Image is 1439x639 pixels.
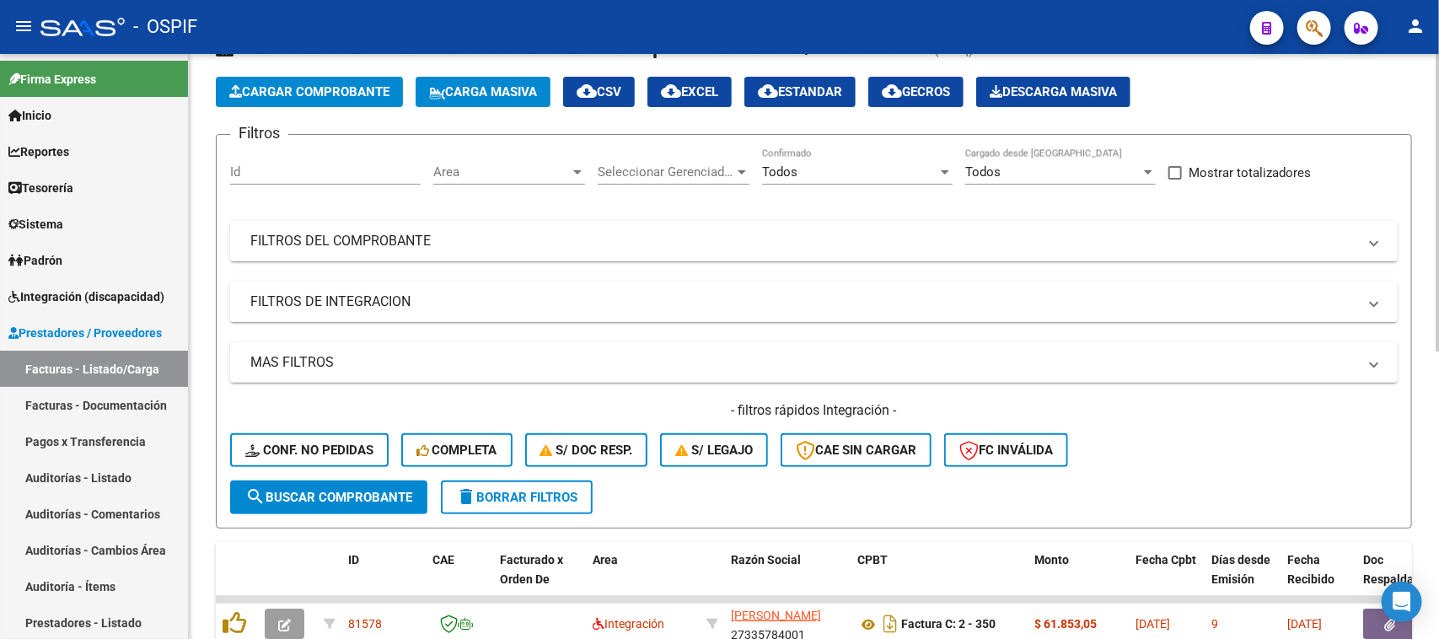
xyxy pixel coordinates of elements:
span: Doc Respaldatoria [1363,553,1439,586]
button: Descarga Masiva [976,77,1130,107]
strong: Factura C: 2 - 350 [901,618,996,631]
datatable-header-cell: Monto [1028,542,1129,616]
span: Borrar Filtros [456,490,577,505]
mat-icon: cloud_download [758,81,778,101]
span: Prestadores / Proveedores [8,324,162,342]
mat-icon: menu [13,16,34,36]
button: FC Inválida [944,433,1068,467]
span: Sistema [8,215,63,234]
mat-panel-title: FILTROS DEL COMPROBANTE [250,232,1357,250]
span: Area [433,164,570,180]
span: [DATE] [1287,617,1322,631]
h4: - filtros rápidos Integración - [230,401,1398,420]
app-download-masive: Descarga masiva de comprobantes (adjuntos) [976,77,1130,107]
span: Padrón [8,251,62,270]
span: [PERSON_NAME] [731,609,821,622]
span: Cargar Comprobante [229,84,389,99]
span: Carga Masiva [429,84,537,99]
span: Integración [593,617,664,631]
mat-panel-title: FILTROS DE INTEGRACION [250,293,1357,311]
span: Completa [416,443,497,458]
span: Fecha Recibido [1287,553,1334,586]
span: FC Inválida [959,443,1053,458]
i: Descargar documento [879,610,901,637]
mat-icon: cloud_download [577,81,597,101]
datatable-header-cell: Razón Social [724,542,851,616]
mat-expansion-panel-header: FILTROS DE INTEGRACION [230,282,1398,322]
span: CAE [432,553,454,567]
span: Firma Express [8,70,96,89]
span: S/ Doc Resp. [540,443,633,458]
span: 81578 [348,617,382,631]
mat-icon: cloud_download [661,81,681,101]
span: Tesorería [8,179,73,197]
span: Todos [762,164,797,180]
div: Open Intercom Messenger [1382,582,1422,622]
button: Estandar [744,77,856,107]
span: - OSPIF [133,8,197,46]
button: CAE SIN CARGAR [781,433,932,467]
mat-expansion-panel-header: MAS FILTROS [230,342,1398,383]
span: Reportes [8,142,69,161]
datatable-header-cell: CAE [426,542,493,616]
span: CPBT [857,553,888,567]
mat-expansion-panel-header: FILTROS DEL COMPROBANTE [230,221,1398,261]
button: Buscar Comprobante [230,481,427,514]
button: Carga Masiva [416,77,550,107]
datatable-header-cell: ID [341,542,426,616]
button: Gecros [868,77,964,107]
span: Días desde Emisión [1211,553,1270,586]
button: CSV [563,77,635,107]
datatable-header-cell: Fecha Recibido [1281,542,1356,616]
span: Fecha Cpbt [1136,553,1196,567]
span: CSV [577,84,621,99]
mat-icon: cloud_download [882,81,902,101]
button: Borrar Filtros [441,481,593,514]
datatable-header-cell: Días desde Emisión [1205,542,1281,616]
span: Monto [1034,553,1069,567]
span: EXCEL [661,84,718,99]
datatable-header-cell: CPBT [851,542,1028,616]
mat-panel-title: MAS FILTROS [250,353,1357,372]
span: Area [593,553,618,567]
span: Mostrar totalizadores [1189,163,1311,183]
span: Razón Social [731,553,801,567]
span: Seleccionar Gerenciador [598,164,734,180]
span: Inicio [8,106,51,125]
span: Integración (discapacidad) [8,287,164,306]
button: Cargar Comprobante [216,77,403,107]
button: S/ Doc Resp. [525,433,648,467]
button: S/ legajo [660,433,768,467]
span: Facturado x Orden De [500,553,563,586]
span: ID [348,553,359,567]
button: Completa [401,433,513,467]
datatable-header-cell: Fecha Cpbt [1129,542,1205,616]
span: Conf. no pedidas [245,443,373,458]
mat-icon: delete [456,486,476,507]
span: S/ legajo [675,443,753,458]
span: [DATE] [1136,617,1170,631]
strong: $ 61.853,05 [1034,617,1097,631]
mat-icon: person [1405,16,1426,36]
datatable-header-cell: Facturado x Orden De [493,542,586,616]
span: Estandar [758,84,842,99]
span: 9 [1211,617,1218,631]
span: Todos [965,164,1001,180]
button: EXCEL [647,77,732,107]
button: Conf. no pedidas [230,433,389,467]
datatable-header-cell: Area [586,542,700,616]
span: Descarga Masiva [990,84,1117,99]
mat-icon: search [245,486,266,507]
h3: Filtros [230,121,288,145]
span: Gecros [882,84,950,99]
span: Buscar Comprobante [245,490,412,505]
span: CAE SIN CARGAR [796,443,916,458]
